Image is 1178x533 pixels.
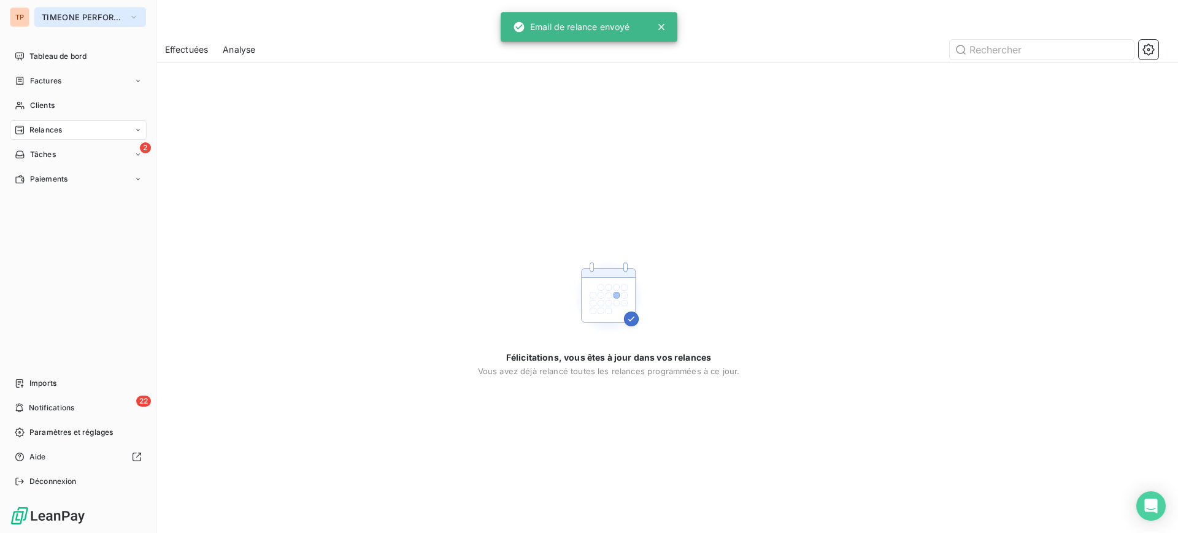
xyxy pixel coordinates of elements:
[10,71,147,91] a: Factures
[165,44,209,56] span: Effectuées
[10,7,29,27] div: TP
[10,169,147,189] a: Paiements
[140,142,151,153] span: 2
[506,351,711,364] span: Félicitations, vous êtes à jour dans vos relances
[29,402,74,413] span: Notifications
[10,374,147,393] a: Imports
[136,396,151,407] span: 22
[30,75,61,86] span: Factures
[1136,491,1166,521] div: Open Intercom Messenger
[30,149,56,160] span: Tâches
[29,51,87,62] span: Tableau de bord
[30,100,55,111] span: Clients
[569,258,648,337] img: Empty state
[513,16,629,38] div: Email de relance envoyé
[29,476,77,487] span: Déconnexion
[29,427,113,438] span: Paramètres et réglages
[10,145,147,164] a: 2Tâches
[30,174,67,185] span: Paiements
[42,12,124,22] span: TIMEONE PERFORMANCE
[478,366,740,376] span: Vous avez déjà relancé toutes les relances programmées à ce jour.
[10,96,147,115] a: Clients
[10,423,147,442] a: Paramètres et réglages
[10,506,86,526] img: Logo LeanPay
[10,120,147,140] a: Relances
[223,44,255,56] span: Analyse
[29,125,62,136] span: Relances
[10,447,147,467] a: Aide
[950,40,1134,59] input: Rechercher
[29,378,56,389] span: Imports
[10,47,147,66] a: Tableau de bord
[29,451,46,462] span: Aide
